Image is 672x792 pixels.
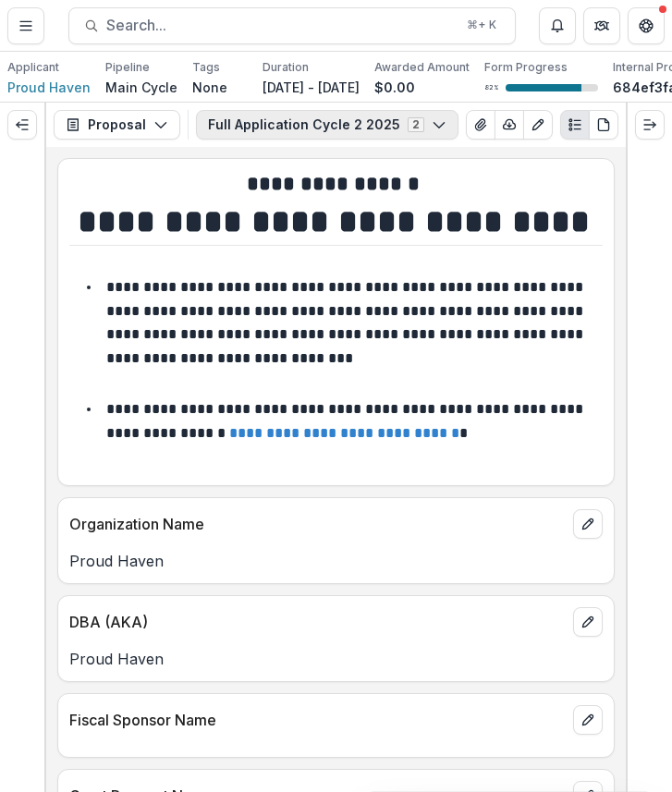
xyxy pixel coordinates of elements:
[635,110,665,140] button: Expand right
[192,78,227,97] p: None
[573,705,603,735] button: edit
[484,81,498,94] p: 82 %
[69,513,566,535] p: Organization Name
[7,7,44,44] button: Toggle Menu
[628,7,665,44] button: Get Help
[196,110,458,140] button: Full Application Cycle 2 20252
[69,550,603,572] p: Proud Haven
[69,611,566,633] p: DBA (AKA)
[463,15,500,35] div: ⌘ + K
[54,110,180,140] button: Proposal
[560,110,590,140] button: Plaintext view
[106,17,456,34] span: Search...
[69,709,566,731] p: Fiscal Sponsor Name
[7,110,37,140] button: Expand left
[7,59,59,76] p: Applicant
[192,59,220,76] p: Tags
[105,78,177,97] p: Main Cycle
[69,648,603,670] p: Proud Haven
[523,110,553,140] button: Edit as form
[589,110,618,140] button: PDF view
[573,509,603,539] button: edit
[484,59,568,76] p: Form Progress
[105,59,150,76] p: Pipeline
[466,110,495,140] button: View Attached Files
[374,59,470,76] p: Awarded Amount
[539,7,576,44] button: Notifications
[583,7,620,44] button: Partners
[573,607,603,637] button: edit
[263,78,360,97] p: [DATE] - [DATE]
[7,78,91,97] a: Proud Haven
[374,78,415,97] p: $0.00
[263,59,309,76] p: Duration
[68,7,516,44] button: Search...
